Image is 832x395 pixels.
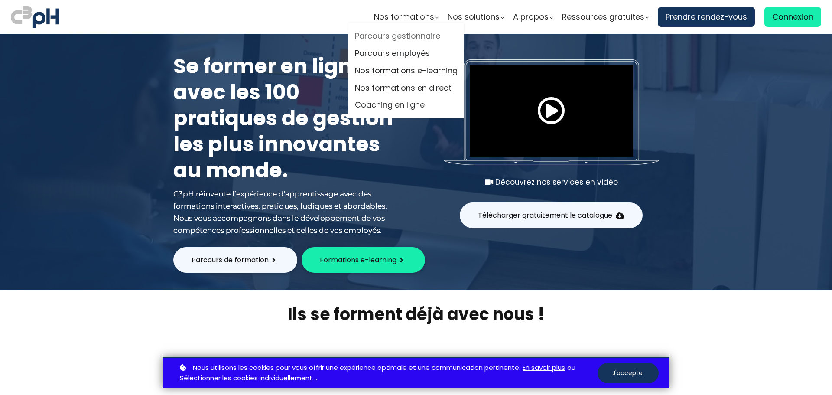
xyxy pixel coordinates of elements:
a: Connexion [764,7,821,27]
p: ou . [178,362,598,384]
span: Nos solutions [448,10,500,23]
button: J'accepte. [598,363,659,383]
a: Parcours employés [355,47,458,60]
img: logo C3PH [11,4,59,29]
span: Parcours de formation [192,255,269,265]
button: Formations e-learning [302,247,425,273]
a: Nos formations en direct [355,82,458,95]
span: Ressources gratuites [562,10,644,23]
button: Télécharger gratuitement le catalogue [460,202,643,228]
a: Nos formations e-learning [355,64,458,77]
a: Coaching en ligne [355,99,458,112]
a: Parcours gestionnaire [355,30,458,43]
span: Nous utilisons les cookies pour vous offrir une expérience optimale et une communication pertinente. [193,362,520,373]
span: Formations e-learning [320,255,396,265]
span: Prendre rendez-vous [666,10,747,23]
span: A propos [513,10,549,23]
a: Prendre rendez-vous [658,7,755,27]
h1: Se former en ligne avec les 100 pratiques de gestion les plus innovantes au monde. [173,53,399,183]
span: Télécharger gratuitement le catalogue [478,210,612,221]
h2: Ils se forment déjà avec nous ! [162,303,669,325]
div: Découvrez nos services en vidéo [444,176,659,188]
a: En savoir plus [523,362,565,373]
span: Connexion [772,10,813,23]
div: C3pH réinvente l’expérience d'apprentissage avec des formations interactives, pratiques, ludiques... [173,188,399,236]
a: Sélectionner les cookies individuellement. [180,373,314,384]
span: Nos formations [374,10,434,23]
button: Parcours de formation [173,247,297,273]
